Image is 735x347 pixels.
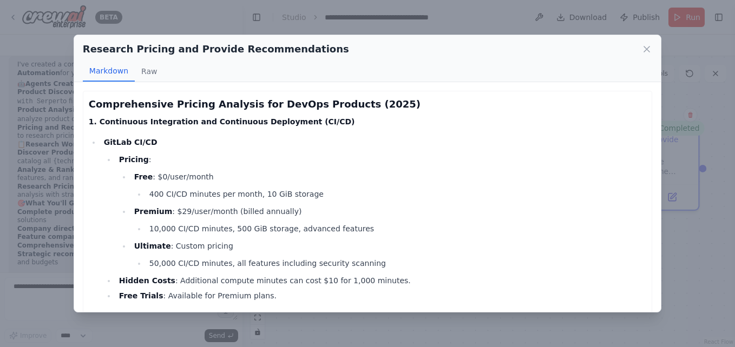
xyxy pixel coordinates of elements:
li: 50,000 CI/CD minutes, all features including security scanning [146,257,646,270]
li: : $29/user/month (billed annually) [131,205,646,235]
strong: GitLab CI/CD [104,138,157,146]
li: : [116,153,646,270]
strong: Hidden Costs [119,276,175,285]
strong: Free [134,172,153,181]
strong: Ultimate [134,242,171,250]
strong: Free Trials [119,291,163,300]
li: : Custom pricing [131,239,646,270]
h2: Research Pricing and Provide Recommendations [83,42,349,57]
h3: Comprehensive Pricing Analysis for DevOps Products (2025) [89,97,646,112]
strong: Premium [134,207,173,216]
li: : Available for Premium plans. [116,289,646,302]
li: 400 CI/CD minutes per month, 10 GiB storage [146,188,646,201]
button: Markdown [83,61,135,82]
button: Raw [135,61,163,82]
li: : $0/user/month [131,170,646,201]
li: : Additional compute minutes can cost $10 for 1,000 minutes. [116,274,646,287]
h4: 1. Continuous Integration and Continuous Deployment (CI/CD) [89,116,646,127]
li: 10,000 CI/CD minutes, 500 GiB storage, advanced features [146,222,646,235]
strong: Pricing [119,155,149,164]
